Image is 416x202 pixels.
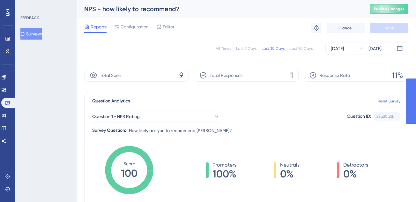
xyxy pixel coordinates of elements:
span: Question Analytics [92,97,130,105]
div: Question ID: [347,112,371,121]
span: Neutrals [280,161,300,169]
span: 0% [280,169,300,179]
div: Survey Question: [92,127,126,134]
div: [DATE] [368,45,382,52]
span: Editor [163,23,175,31]
span: 11% [392,70,403,80]
div: Last 30 Days [262,46,285,51]
div: 28a20a5b... [376,114,397,119]
span: Save [385,26,394,31]
button: Question 1 - NPS Rating [92,110,220,123]
span: 0% [343,169,368,179]
span: 100% [212,169,236,179]
span: Cancel [339,26,353,31]
span: 1 [290,70,293,80]
div: FEEDBACK [20,15,39,20]
span: Configuration [121,23,149,31]
button: Publish Changes [370,4,408,14]
iframe: UserGuiding AI Assistant Launcher [389,177,408,196]
span: Total Seen [100,71,121,79]
div: Last 90 Days [290,46,313,51]
a: Reset Survey [378,99,400,104]
span: 9 [179,70,183,80]
tspan: Score [123,161,135,166]
span: Detractors [343,161,368,169]
span: Question 1 - NPS Rating [92,113,140,120]
div: [DATE] [331,45,344,52]
span: Reports [91,23,107,31]
span: Promoters [212,161,236,169]
div: All Times [216,46,231,51]
button: Cancel [327,23,365,33]
span: Response Rate [319,71,350,79]
span: How likely are you to recommend [PERSON_NAME]? [129,127,232,134]
button: Save [370,23,408,33]
div: NPS - how likely to recommend? [84,4,354,13]
span: Total Responses [210,71,242,79]
tspan: 100 [121,167,137,179]
button: Surveys [20,28,42,40]
span: Publish Changes [374,6,405,11]
div: Last 7 Days [236,46,256,51]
